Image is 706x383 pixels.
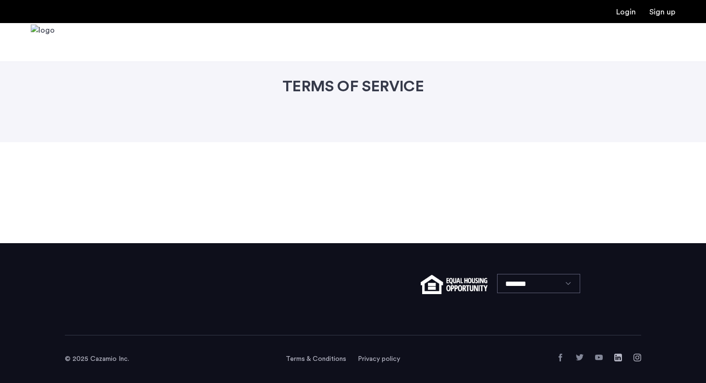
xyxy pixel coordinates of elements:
h1: TERMS OF SERVICE [65,77,641,96]
a: Twitter [576,354,584,361]
span: © 2025 Cazamio Inc. [65,356,129,362]
a: Registration [649,8,675,16]
img: logo [31,25,55,61]
a: LinkedIn [614,354,622,361]
a: Instagram [633,354,641,361]
select: Language select [497,274,580,293]
a: Privacy policy [358,354,400,364]
a: Terms and conditions [286,354,346,364]
img: equal-housing.png [421,275,487,294]
a: Cazamio Logo [31,25,55,61]
a: Login [616,8,636,16]
a: Facebook [557,354,564,361]
a: YouTube [595,354,603,361]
